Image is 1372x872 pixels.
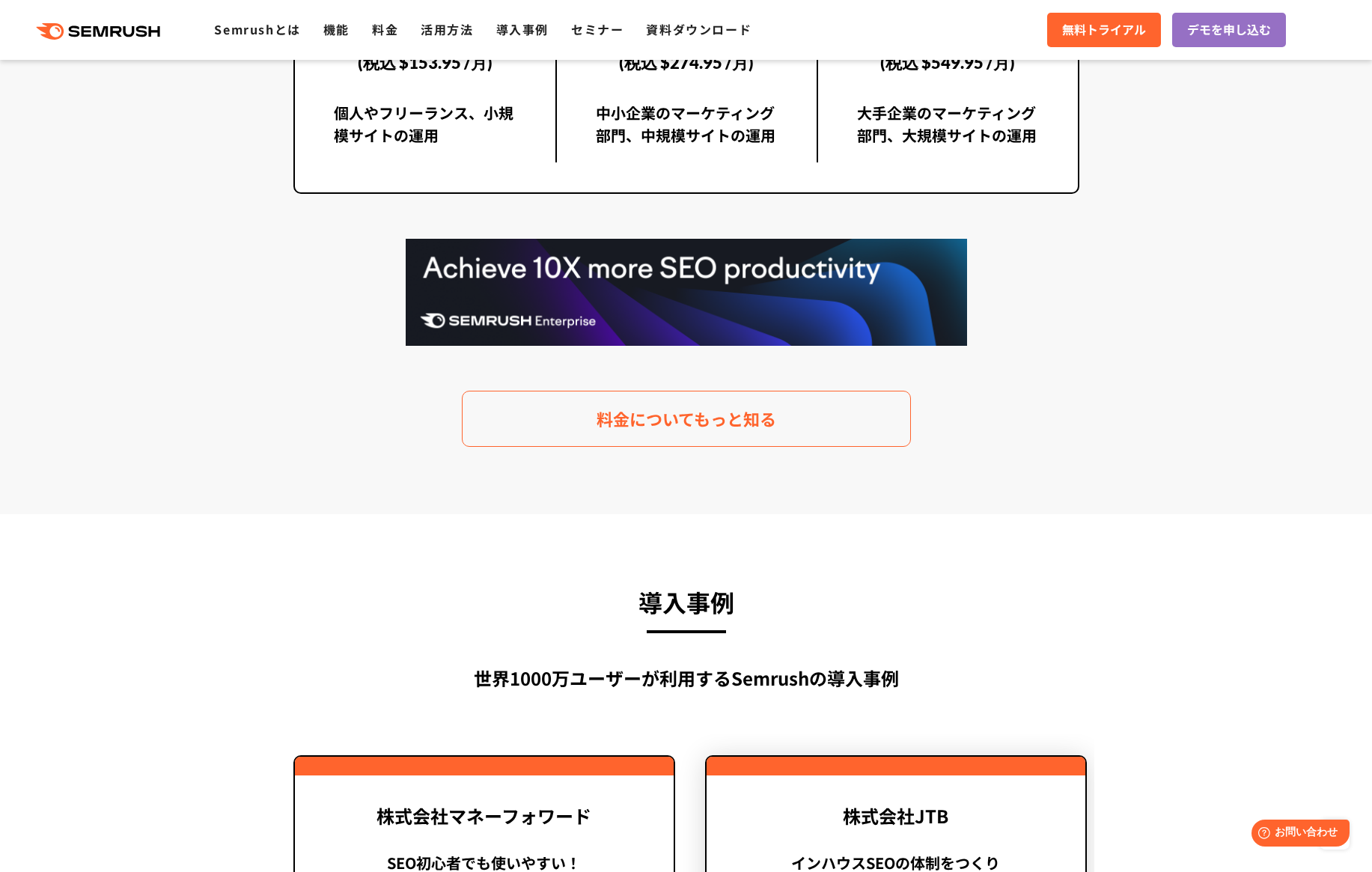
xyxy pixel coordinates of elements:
a: セミナー [571,20,624,38]
a: 料金 [372,20,398,38]
a: Semrushとは [214,20,300,38]
div: 株式会社JTB [729,805,1063,827]
div: 世界1000万ユーザーが利用する Semrushの導入事例 [293,665,1079,692]
a: 機能 [323,20,350,38]
a: 資料ダウンロード [646,20,751,38]
span: デモを申し込む [1187,20,1271,40]
a: 導入事例 [496,20,549,38]
iframe: Help widget launcher [1239,814,1356,856]
div: 大手企業のマーケティング部門、大規模サイトの運用 [857,102,1039,162]
div: (税込 $549.95 /月) [857,36,1039,89]
a: 無料トライアル [1047,13,1161,47]
div: 中小企業のマーケティング部門、中規模サイトの運用 [596,102,778,162]
div: 個人やフリーランス、小規模サイトの運用 [334,102,517,162]
span: 料金についてもっと知る [597,406,776,432]
a: 活用方法 [421,20,473,38]
div: 株式会社マネーフォワード [317,805,651,827]
a: 料金についてもっと知る [462,391,911,447]
span: 無料トライアル [1062,20,1146,40]
h3: 導入事例 [293,582,1079,622]
a: デモを申し込む [1172,13,1286,47]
